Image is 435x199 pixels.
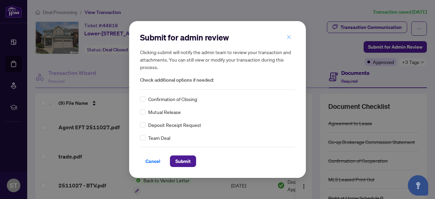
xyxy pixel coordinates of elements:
[148,108,181,116] span: Mutual Release
[140,76,295,84] span: Check additional options if needed:
[148,121,201,129] span: Deposit Receipt Request
[140,155,166,167] button: Cancel
[140,48,295,71] h5: Clicking submit will notify the admin team to review your transaction and attachments. You can st...
[145,156,160,167] span: Cancel
[408,175,428,196] button: Open asap
[148,134,170,142] span: Team Deal
[175,156,191,167] span: Submit
[170,155,196,167] button: Submit
[148,95,197,103] span: Confirmation of Closing
[140,32,295,43] h2: Submit for admin review
[286,35,291,39] span: close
